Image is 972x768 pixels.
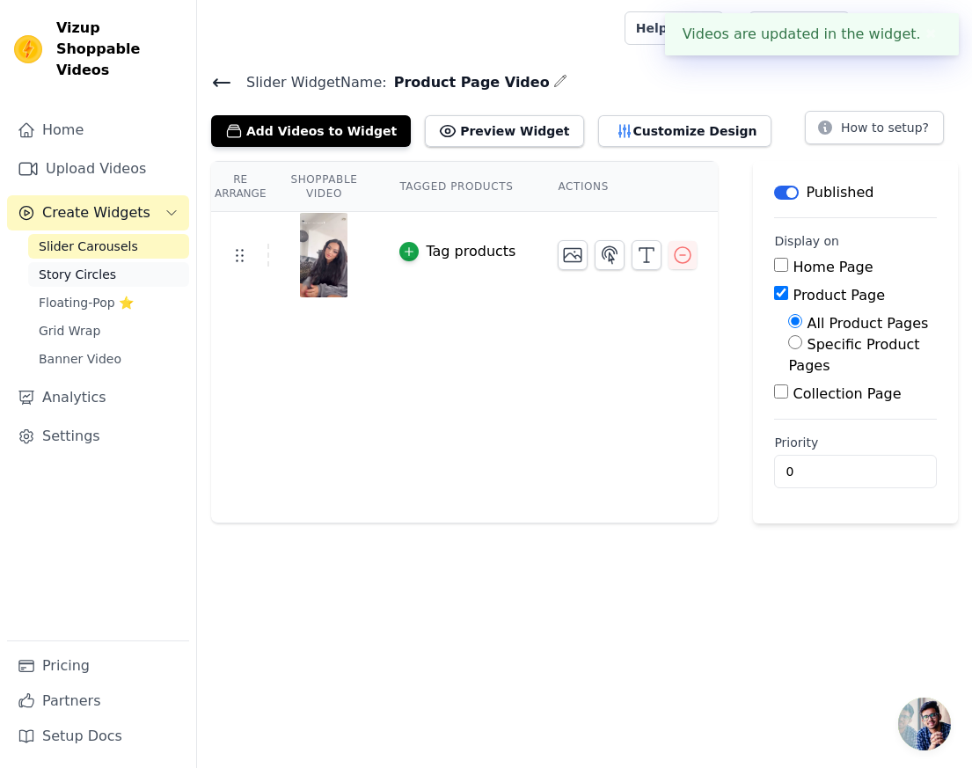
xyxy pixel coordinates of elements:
span: Vizup Shoppable Videos [56,18,182,81]
button: Tag products [399,241,515,262]
label: Home Page [793,259,873,275]
th: Shoppable Video [269,162,378,212]
p: Mollipop [892,12,958,44]
th: Tagged Products [378,162,537,212]
img: Vizup [14,35,42,63]
th: Actions [537,162,718,212]
button: Change Thumbnail [558,240,588,270]
span: Floating-Pop ⭐ [39,294,134,311]
button: Customize Design [598,115,771,147]
div: Tag products [426,241,515,262]
a: Settings [7,419,189,454]
a: Partners [7,684,189,719]
span: Product Page Video [387,72,550,93]
a: Banner Video [28,347,189,371]
label: Collection Page [793,385,902,402]
button: Preview Widget [425,115,583,147]
a: Setup Docs [7,719,189,754]
img: tn-44927ab1e0d84d419bd3bec6c6eef672.png [299,213,348,297]
label: Product Page [793,287,886,304]
legend: Display on [774,232,839,250]
span: Slider Widget Name: [232,72,387,93]
span: Slider Carousels [39,238,138,255]
span: Create Widgets [42,202,150,223]
label: Specific Product Pages [788,336,919,374]
a: Help Setup [625,11,724,45]
span: Grid Wrap [39,322,100,340]
div: Open chat [898,698,951,750]
button: Add Videos to Widget [211,115,411,147]
a: Upload Videos [7,151,189,187]
p: Published [806,182,873,203]
button: How to setup? [805,111,944,144]
a: Analytics [7,380,189,415]
a: Grid Wrap [28,318,189,343]
label: Priority [774,434,937,451]
button: M Mollipop [864,12,958,44]
a: Floating-Pop ⭐ [28,290,189,315]
a: Pricing [7,648,189,684]
a: Slider Carousels [28,234,189,259]
label: All Product Pages [808,315,929,332]
button: Close [921,24,941,45]
a: Home [7,113,189,148]
a: Story Circles [28,262,189,287]
button: Create Widgets [7,195,189,230]
a: Book Demo [749,11,850,45]
th: Re Arrange [211,162,269,212]
a: How to setup? [805,123,944,140]
div: Edit Name [553,70,567,94]
span: Story Circles [39,266,116,283]
span: Banner Video [39,350,121,368]
div: Videos are updated in the widget. [665,13,959,55]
